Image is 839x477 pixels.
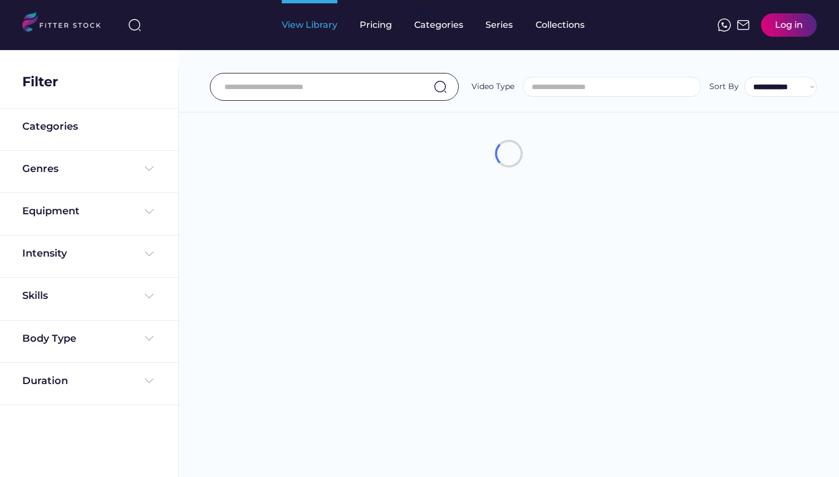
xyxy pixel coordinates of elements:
[434,80,447,94] img: search-normal.svg
[360,19,392,31] div: Pricing
[143,247,156,260] img: Frame%20%284%29.svg
[22,332,76,346] div: Body Type
[414,19,463,31] div: Categories
[414,6,429,17] div: fvck
[22,204,80,218] div: Equipment
[143,374,156,387] img: Frame%20%284%29.svg
[737,18,750,32] img: Frame%2051.svg
[22,120,78,134] div: Categories
[22,72,58,91] div: Filter
[22,247,67,260] div: Intensity
[22,289,50,303] div: Skills
[143,289,156,303] img: Frame%20%284%29.svg
[22,374,68,388] div: Duration
[282,19,337,31] div: View Library
[22,162,58,176] div: Genres
[143,120,156,133] img: yH5BAEAAAAALAAAAAABAAEAAAIBRAA7
[775,19,803,31] div: Log in
[143,332,156,345] img: Frame%20%284%29.svg
[143,205,156,218] img: Frame%20%284%29.svg
[709,81,739,92] div: Sort By
[536,19,585,31] div: Collections
[128,18,141,32] img: search-normal%203.svg
[472,81,514,92] div: Video Type
[22,12,110,35] img: LOGO.svg
[718,18,731,32] img: meteor-icons_whatsapp%20%281%29.svg
[143,162,156,175] img: Frame%20%284%29.svg
[485,19,513,31] div: Series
